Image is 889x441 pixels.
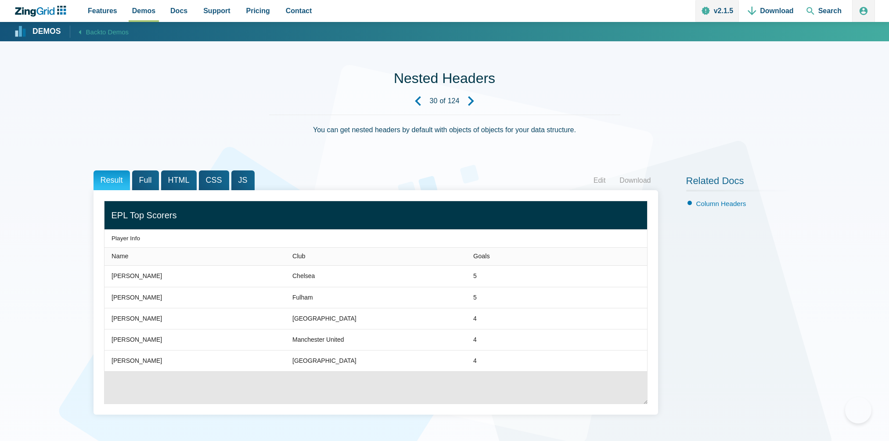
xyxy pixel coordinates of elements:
span: Club [292,253,306,260]
a: Download [612,174,658,187]
div: Chelsea [292,271,315,282]
div: [GEOGRAPHIC_DATA] [292,314,356,324]
div: 5 [473,293,477,303]
strong: 30 [430,98,438,105]
span: JS [231,170,255,190]
span: CSS [199,170,229,190]
div: [PERSON_NAME] [112,271,162,282]
div: [PERSON_NAME] [112,335,162,345]
h2: Related Docs [686,175,796,192]
div: [GEOGRAPHIC_DATA] [292,356,356,366]
span: Pricing [246,5,270,17]
div: 5 [473,271,477,282]
div: Fulham [292,293,313,303]
span: of [439,98,445,105]
a: Previous Demo [406,89,430,113]
div: Manchester United [292,335,344,345]
span: Result [94,170,130,190]
div: EPL Top Scorers [112,208,640,223]
span: Player Info [112,235,140,242]
span: Back [86,26,129,37]
span: Goals [473,253,490,260]
h1: Nested Headers [394,69,495,89]
a: Demos [15,26,61,37]
iframe: Toggle Customer Support [845,397,871,423]
span: Name [112,253,128,260]
div: 4 [473,335,477,345]
span: Contact [286,5,312,17]
span: Docs [170,5,187,17]
strong: Demos [32,28,61,36]
span: Demos [132,5,155,17]
a: ZingChart Logo. Click to return to the homepage [14,6,71,17]
span: to Demos [101,28,129,36]
span: Features [88,5,117,17]
div: 4 [473,314,477,324]
div: [PERSON_NAME] [112,314,162,324]
a: Edit [587,174,613,187]
a: Backto Demos [70,25,129,37]
div: You can get nested headers by default with objects of objects for your data structure. [269,115,620,156]
a: Next Demo [459,89,483,113]
span: Full [132,170,159,190]
span: HTML [161,170,197,190]
strong: 124 [448,98,460,105]
span: Support [203,5,230,17]
a: Column Headers [696,200,746,207]
div: 4 [473,356,477,366]
div: [PERSON_NAME] [112,356,162,366]
div: [PERSON_NAME] [112,293,162,303]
